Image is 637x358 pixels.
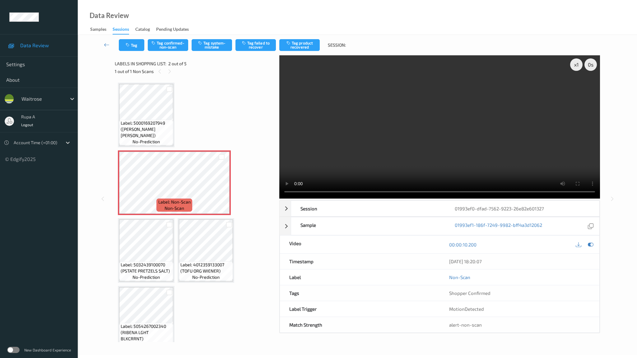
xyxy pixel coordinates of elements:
span: 2 out of 5 [168,61,187,67]
div: MotionDetected [440,301,599,317]
div: Samples [90,26,106,34]
button: Tag product recovered [279,39,320,51]
a: 01993ef1-186f-7249-9982-bff4a3d12062 [455,222,542,230]
div: Session01993ef0-dfad-7562-9223-26e82e601327 [280,200,600,217]
div: Timestamp [280,254,439,269]
span: Session: [328,42,346,48]
a: Sessions [113,25,135,34]
span: Label: 4012359133007 (TOFU ORG WIENER) [180,262,231,274]
span: no-prediction [133,274,160,280]
span: Label: 5032439100070 (PSTATE PRETZELS SALT) [121,262,172,274]
a: Pending Updates [156,25,195,34]
button: Tag system-mistake [192,39,232,51]
div: Sample01993ef1-186f-7249-9982-bff4a3d12062 [280,217,600,235]
span: Label: 5054267002340 (RIBENA LGHT BLKCRRNT) [121,323,172,342]
div: Catalog [135,26,150,34]
span: Labels in shopping list: [115,61,166,67]
div: Pending Updates [156,26,189,34]
div: 0 s [584,58,597,71]
div: x 1 [570,58,583,71]
span: Label: Non-Scan [158,199,191,205]
div: Tags [280,285,439,301]
span: non-scan [165,205,184,211]
a: 00:00:10.200 [449,241,477,248]
div: Data Review [90,12,129,19]
div: Sample [291,217,445,235]
div: Match Strength [280,317,439,333]
span: Label: 5000169207949 ([PERSON_NAME] [PERSON_NAME]) [121,120,172,139]
div: Sessions [113,26,129,34]
div: 01993ef0-dfad-7562-9223-26e82e601327 [445,201,599,216]
a: Samples [90,25,113,34]
button: Tag failed to recover [235,39,276,51]
span: no-prediction [192,274,220,280]
button: Tag [119,39,144,51]
div: [DATE] 18:20:07 [449,258,590,264]
div: 1 out of 1 Non Scans [115,67,275,75]
a: Catalog [135,25,156,34]
span: no-prediction [133,342,160,348]
div: Label Trigger [280,301,439,317]
div: alert-non-scan [449,322,590,328]
span: no-prediction [133,139,160,145]
div: Label [280,269,439,285]
a: Non-Scan [449,274,470,280]
div: Session [291,201,445,216]
div: Video [280,236,439,253]
button: Tag confirmed-non-scan [148,39,188,51]
span: Shopper Confirmed [449,290,491,296]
